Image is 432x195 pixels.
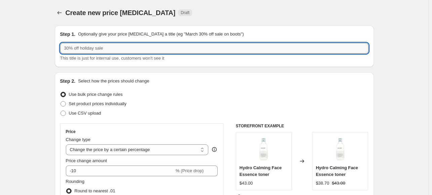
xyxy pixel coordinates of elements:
span: Round to nearest .01 [75,188,115,193]
input: 30% off holiday sale [60,43,369,54]
h6: STOREFRONT EXAMPLE [236,123,369,129]
span: This title is just for internal use, customers won't see it [60,56,164,61]
span: Hydro Calming Face Essence toner [316,165,358,177]
p: Optionally give your price [MEDICAL_DATA] a title (eg "March 30% off sale on boots") [78,31,244,38]
h2: Step 1. [60,31,76,38]
span: Set product prices individually [69,101,127,106]
input: -15 [66,166,174,176]
span: Create new price [MEDICAL_DATA] [66,9,176,16]
h3: Price [66,129,76,134]
p: Select how the prices should change [78,78,149,84]
strike: $43.00 [332,180,345,187]
button: Price change jobs [55,8,64,17]
div: $38.70 [316,180,329,187]
h2: Step 2. [60,78,76,84]
span: Hydro Calming Face Essence toner [240,165,282,177]
span: Change type [66,137,91,142]
div: $43.00 [240,180,253,187]
span: Use CSV upload [69,111,101,116]
span: Use bulk price change rules [69,92,123,97]
span: Rounding [66,179,85,184]
img: 43_80x.png [327,136,354,162]
span: Price change amount [66,158,107,163]
div: help [211,146,218,153]
span: % (Price drop) [176,168,204,173]
img: 43_80x.png [250,136,277,162]
span: Draft [181,10,189,15]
